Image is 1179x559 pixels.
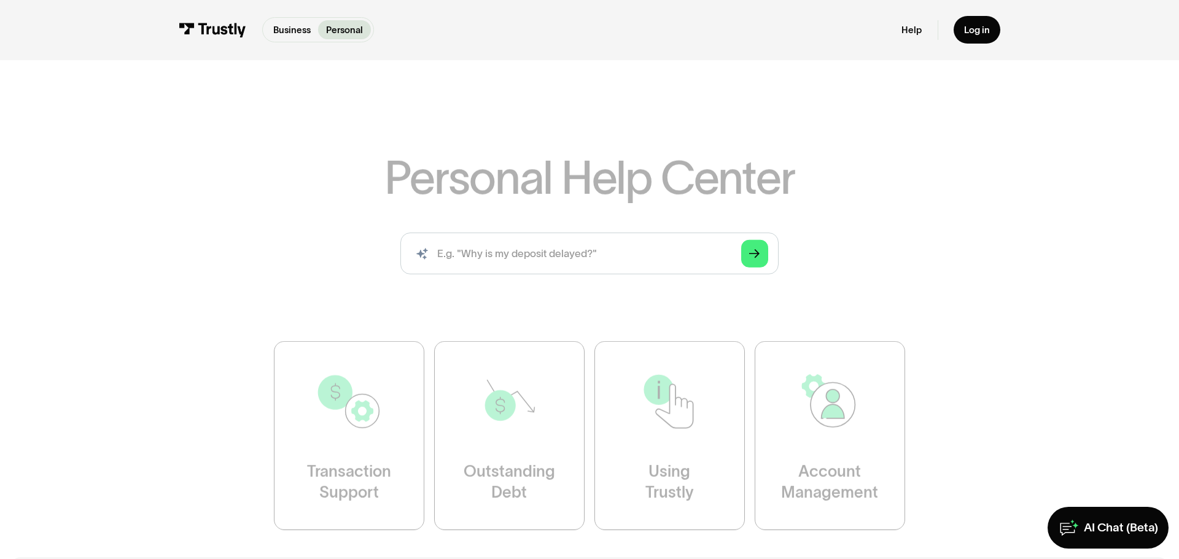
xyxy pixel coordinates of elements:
[781,462,878,504] div: Account Management
[265,20,318,39] a: Business
[400,233,779,274] input: search
[645,462,694,504] div: Using Trustly
[318,20,370,39] a: Personal
[326,23,363,37] p: Personal
[464,462,555,504] div: Outstanding Debt
[954,16,1000,44] a: Log in
[755,341,905,530] a: AccountManagement
[384,155,795,200] h1: Personal Help Center
[273,23,311,37] p: Business
[1084,520,1158,536] div: AI Chat (Beta)
[400,233,779,274] form: Search
[274,341,424,530] a: TransactionSupport
[179,23,246,37] img: Trustly Logo
[434,341,585,530] a: OutstandingDebt
[901,24,922,36] a: Help
[1048,507,1169,549] a: AI Chat (Beta)
[307,462,391,504] div: Transaction Support
[964,24,990,36] div: Log in
[594,341,745,530] a: UsingTrustly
